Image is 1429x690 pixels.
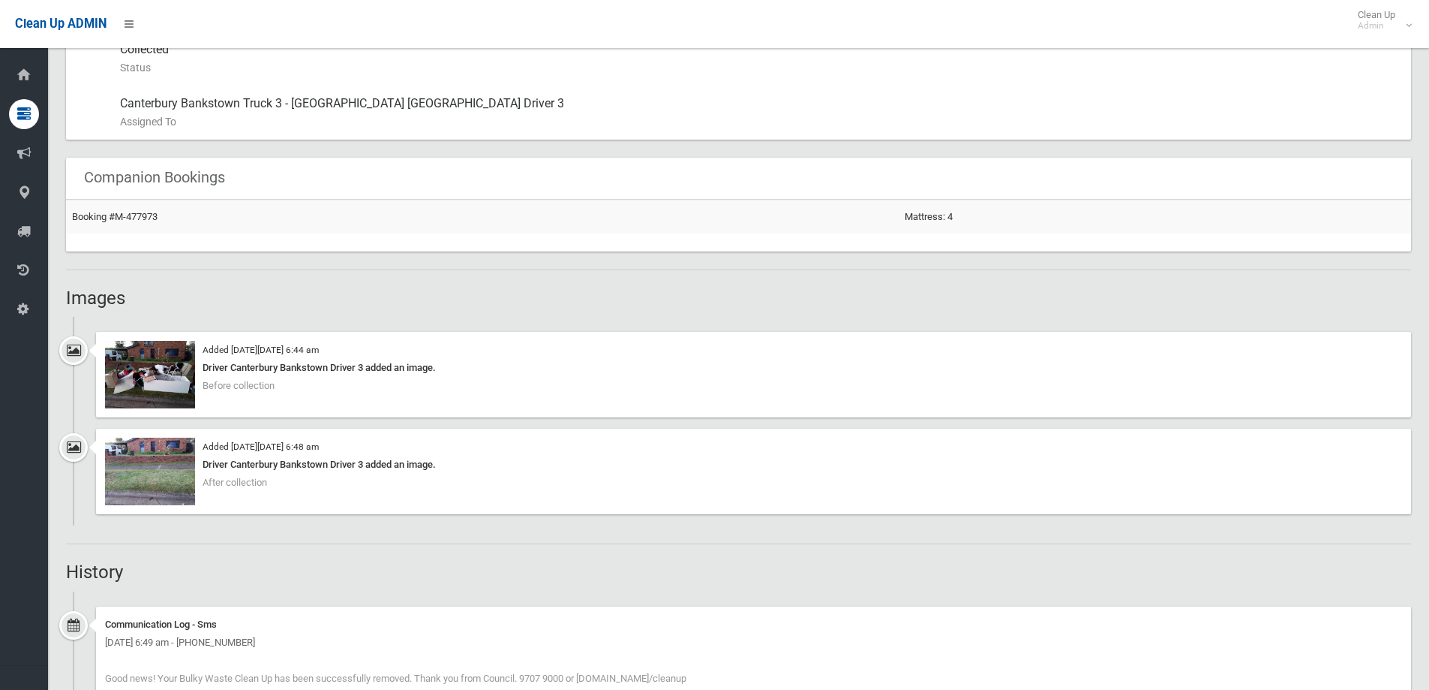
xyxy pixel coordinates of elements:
h2: History [66,562,1411,582]
span: After collection [203,477,267,488]
div: Communication Log - Sms [105,616,1402,634]
div: [DATE] 6:49 am - [PHONE_NUMBER] [105,634,1402,652]
span: Clean Up [1350,9,1410,32]
h2: Images [66,288,1411,308]
header: Companion Bookings [66,163,243,192]
div: Driver Canterbury Bankstown Driver 3 added an image. [105,359,1402,377]
img: 2025-08-1306.48.423134779246749296114.jpg [105,438,195,505]
small: Status [120,59,1399,77]
img: 2025-08-1306.44.171667177371930034209.jpg [105,341,195,408]
div: Driver Canterbury Bankstown Driver 3 added an image. [105,456,1402,474]
small: Assigned To [120,113,1399,131]
small: Admin [1358,20,1395,32]
span: Before collection [203,380,275,391]
small: Added [DATE][DATE] 6:48 am [203,441,319,452]
span: Clean Up ADMIN [15,17,107,31]
td: Mattress: 4 [899,200,1411,234]
small: Added [DATE][DATE] 6:44 am [203,345,319,355]
div: Collected [120,32,1399,86]
a: Booking #M-477973 [72,211,158,222]
div: Canterbury Bankstown Truck 3 - [GEOGRAPHIC_DATA] [GEOGRAPHIC_DATA] Driver 3 [120,86,1399,140]
span: Good news! Your Bulky Waste Clean Up has been successfully removed. Thank you from Council. 9707 ... [105,673,686,684]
